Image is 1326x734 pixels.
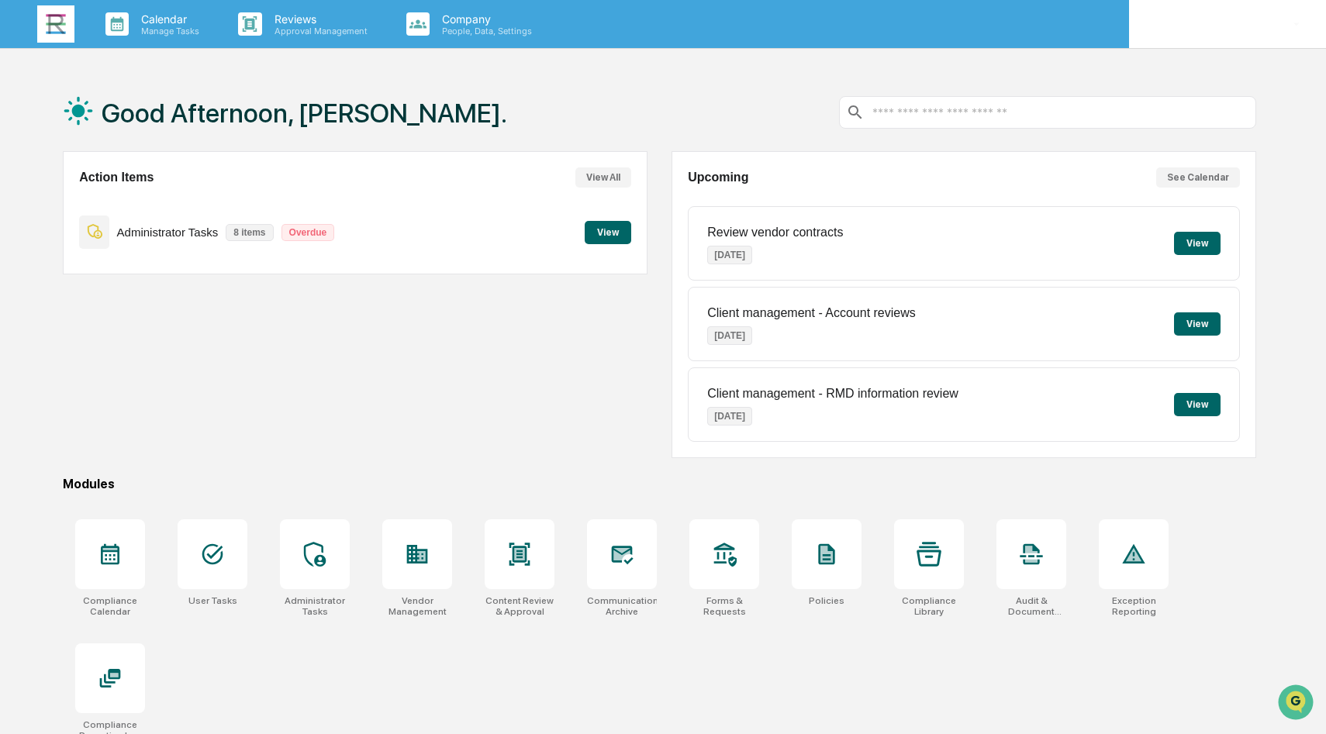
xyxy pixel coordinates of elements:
p: People, Data, Settings [430,26,540,36]
div: 🗄️ [112,197,125,209]
p: How can we help? [16,33,282,57]
p: [DATE] [707,246,752,264]
div: Forms & Requests [689,595,759,617]
p: Approval Management [262,26,375,36]
p: Overdue [281,224,335,241]
div: Start new chat [53,119,254,134]
div: Modules [63,477,1256,491]
div: 🔎 [16,226,28,239]
div: Compliance Library [894,595,964,617]
button: Start new chat [264,123,282,142]
div: Exception Reporting [1099,595,1169,617]
div: 🖐️ [16,197,28,209]
h2: Upcoming [688,171,748,184]
p: Client management - Account reviews [707,306,916,320]
p: Admin • Revalue [1162,26,1271,36]
div: User Tasks [188,595,237,606]
p: [DATE] [707,407,752,426]
p: Manage Tasks [129,26,207,36]
span: Pylon [154,263,188,274]
p: [DATE] [707,326,752,345]
p: Review vendor contracts [707,226,843,239]
h2: Action Items [79,171,154,184]
a: View [585,224,631,239]
button: View [1174,232,1221,255]
p: Client management - RMD information review [707,387,958,401]
button: View [1174,393,1221,416]
a: Powered byPylon [109,262,188,274]
button: View All [575,167,631,188]
span: Data Lookup [31,225,98,240]
div: Policies [809,595,844,606]
img: logo [37,5,74,43]
a: 🗄️Attestations [106,189,199,217]
div: Audit & Document Logs [996,595,1066,617]
iframe: Open customer support [1276,683,1318,725]
img: 1746055101610-c473b297-6a78-478c-a979-82029cc54cd1 [16,119,43,146]
p: [PERSON_NAME] [1162,12,1271,26]
div: Content Review & Approval [485,595,554,617]
p: 8 items [226,224,273,241]
p: Company [430,12,540,26]
div: Compliance Calendar [75,595,145,617]
a: 🔎Data Lookup [9,219,104,246]
h1: Good Afternoon, [PERSON_NAME]. [102,98,507,129]
div: Administrator Tasks [280,595,350,617]
p: Administrator Tasks [117,226,219,239]
button: See Calendar [1156,167,1240,188]
input: Clear [40,71,256,87]
span: Attestations [128,195,192,211]
div: Communications Archive [587,595,657,617]
span: Preclearance [31,195,100,211]
p: Calendar [129,12,207,26]
div: We're available if you need us! [53,134,196,146]
a: 🖐️Preclearance [9,189,106,217]
button: View [585,221,631,244]
button: View [1174,312,1221,336]
div: Vendor Management [382,595,452,617]
p: Reviews [262,12,375,26]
